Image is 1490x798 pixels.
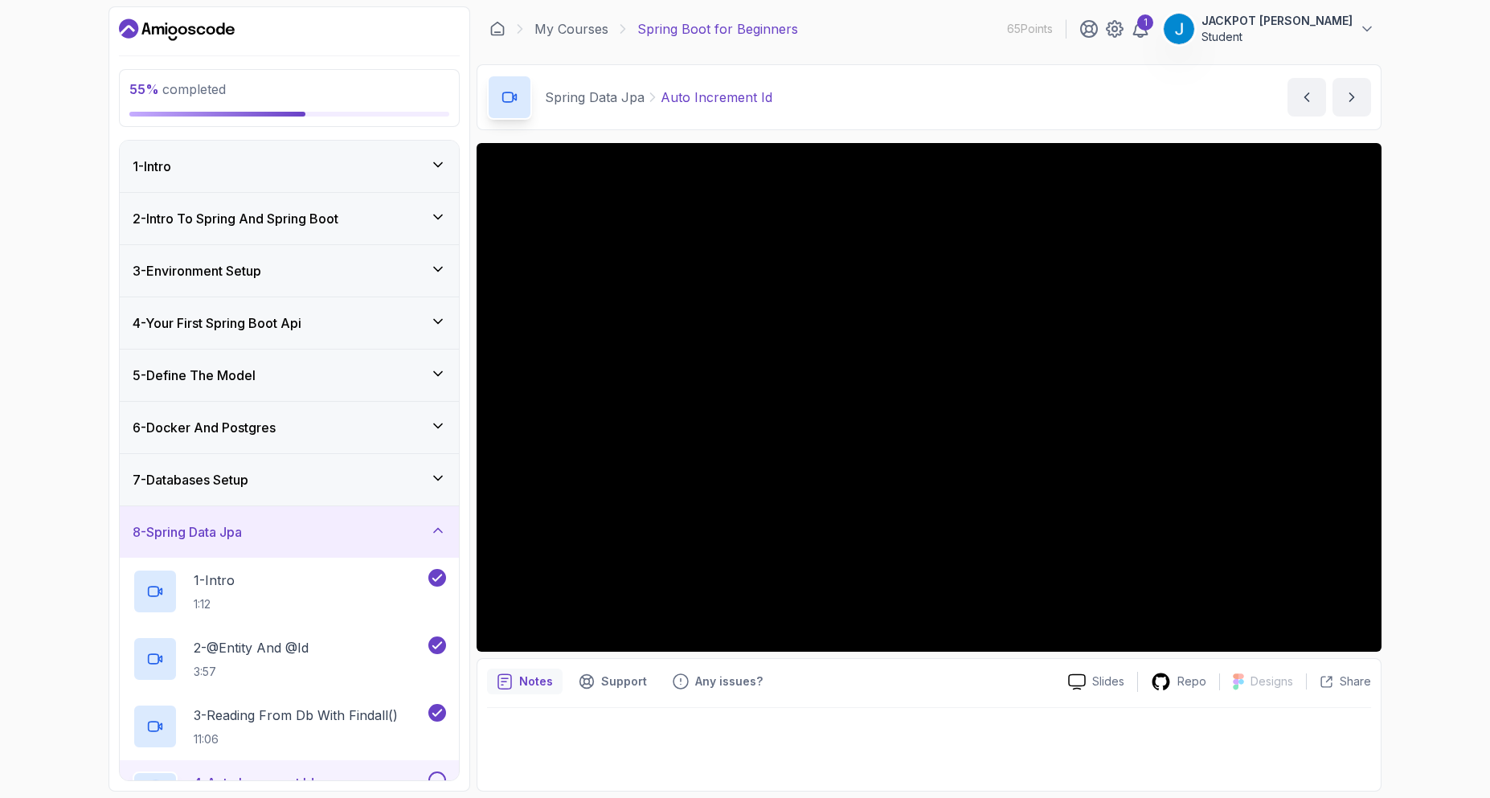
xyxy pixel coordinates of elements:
[487,669,563,694] button: notes button
[120,454,459,505] button: 7-Databases Setup
[545,88,645,107] p: Spring Data Jpa
[1185,443,1474,726] iframe: chat widget
[133,569,446,614] button: 1-Intro1:12
[663,669,772,694] button: Feedback button
[133,418,276,437] h3: 6 - Docker And Postgres
[119,17,235,43] a: Dashboard
[1007,21,1053,37] p: 65 Points
[194,664,309,680] p: 3:57
[695,673,763,690] p: Any issues?
[1137,14,1153,31] div: 1
[120,297,459,349] button: 4-Your First Spring Boot Api
[1164,14,1194,44] img: user profile image
[519,673,553,690] p: Notes
[1092,673,1124,690] p: Slides
[1131,19,1150,39] a: 1
[133,157,171,176] h3: 1 - Intro
[534,19,608,39] a: My Courses
[569,669,657,694] button: Support button
[120,193,459,244] button: 2-Intro To Spring And Spring Boot
[129,81,226,97] span: completed
[1201,13,1353,29] p: JACKPOT [PERSON_NAME]
[194,571,235,590] p: 1 - Intro
[637,19,798,39] p: Spring Boot for Beginners
[1422,734,1474,782] iframe: chat widget
[133,522,242,542] h3: 8 - Spring Data Jpa
[194,731,398,747] p: 11:06
[1138,672,1219,692] a: Repo
[661,88,772,107] p: Auto Increment Id
[133,313,301,333] h3: 4 - Your First Spring Boot Api
[133,636,446,681] button: 2-@Entity And @Id3:57
[120,402,459,453] button: 6-Docker And Postgres
[1332,78,1371,117] button: next content
[133,261,261,280] h3: 3 - Environment Setup
[133,470,248,489] h3: 7 - Databases Setup
[133,704,446,749] button: 3-Reading From Db With Findall()11:06
[1177,673,1206,690] p: Repo
[194,596,235,612] p: 1:12
[194,706,398,725] p: 3 - Reading From Db With Findall()
[129,81,159,97] span: 55 %
[133,366,256,385] h3: 5 - Define The Model
[1055,673,1137,690] a: Slides
[477,143,1382,652] iframe: To enrich screen reader interactions, please activate Accessibility in Grammarly extension settings
[1287,78,1326,117] button: previous content
[120,141,459,192] button: 1-Intro
[489,21,506,37] a: Dashboard
[601,673,647,690] p: Support
[194,638,309,657] p: 2 - @Entity And @Id
[120,245,459,297] button: 3-Environment Setup
[194,773,314,792] p: 4 - Auto Increment Id
[1163,13,1375,45] button: user profile imageJACKPOT [PERSON_NAME]Student
[133,209,338,228] h3: 2 - Intro To Spring And Spring Boot
[120,506,459,558] button: 8-Spring Data Jpa
[1201,29,1353,45] p: Student
[120,350,459,401] button: 5-Define The Model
